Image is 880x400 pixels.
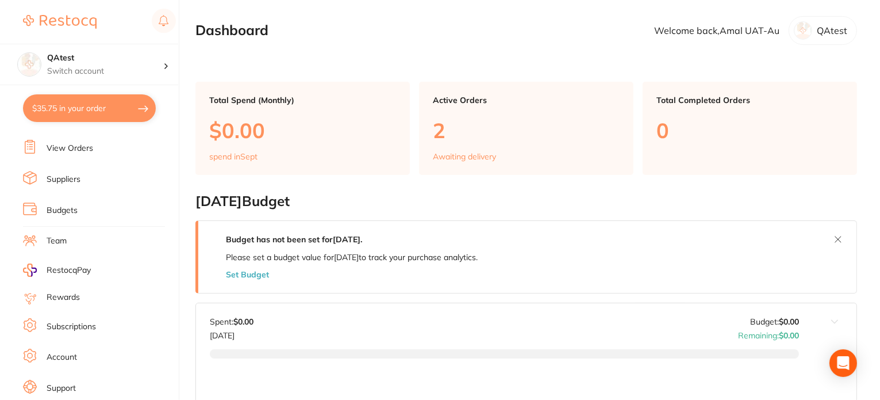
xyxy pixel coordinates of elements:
[23,264,91,277] a: RestocqPay
[210,317,253,326] p: Spent:
[47,143,93,154] a: View Orders
[419,82,633,175] a: Active Orders2Awaiting delivery
[47,66,163,77] p: Switch account
[47,383,76,394] a: Support
[210,326,253,340] p: [DATE]
[23,15,97,29] img: Restocq Logo
[195,22,268,39] h2: Dashboard
[18,53,41,76] img: QAtest
[47,352,77,363] a: Account
[779,317,799,327] strong: $0.00
[226,253,478,262] p: Please set a budget value for [DATE] to track your purchase analytics.
[47,205,78,216] a: Budgets
[47,265,91,276] span: RestocqPay
[654,25,779,36] p: Welcome back, Amal UAT-Au
[23,9,97,35] a: Restocq Logo
[433,152,496,161] p: Awaiting delivery
[47,235,67,247] a: Team
[656,119,843,142] p: 0
[829,349,857,377] div: Open Intercom Messenger
[209,96,396,105] p: Total Spend (Monthly)
[195,82,410,175] a: Total Spend (Monthly)$0.00spend inSept
[226,234,362,245] strong: Budget has not been set for [DATE] .
[233,317,253,327] strong: $0.00
[47,174,80,185] a: Suppliers
[226,270,269,279] button: Set Budget
[47,321,96,333] a: Subscriptions
[779,330,799,341] strong: $0.00
[817,25,847,36] p: QAtest
[209,119,396,142] p: $0.00
[23,94,156,122] button: $35.75 in your order
[433,119,620,142] p: 2
[656,96,843,105] p: Total Completed Orders
[209,152,258,161] p: spend in Sept
[47,292,80,303] a: Rewards
[643,82,857,175] a: Total Completed Orders0
[195,193,857,209] h2: [DATE] Budget
[47,52,163,64] h4: QAtest
[738,326,799,340] p: Remaining:
[433,96,620,105] p: Active Orders
[23,264,37,277] img: RestocqPay
[750,317,799,326] p: Budget:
